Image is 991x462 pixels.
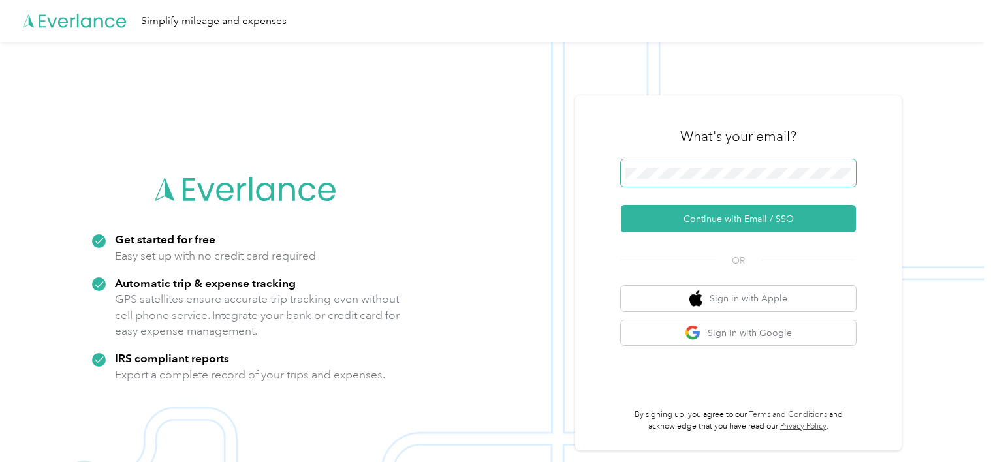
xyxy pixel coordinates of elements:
[716,254,761,268] span: OR
[115,351,229,365] strong: IRS compliant reports
[621,409,856,432] p: By signing up, you agree to our and acknowledge that you have read our .
[141,13,287,29] div: Simplify mileage and expenses
[115,232,215,246] strong: Get started for free
[621,205,856,232] button: Continue with Email / SSO
[749,410,827,420] a: Terms and Conditions
[621,320,856,346] button: google logoSign in with Google
[780,422,826,431] a: Privacy Policy
[115,248,316,264] p: Easy set up with no credit card required
[621,286,856,311] button: apple logoSign in with Apple
[680,127,796,146] h3: What's your email?
[115,276,296,290] strong: Automatic trip & expense tracking
[115,291,400,339] p: GPS satellites ensure accurate trip tracking even without cell phone service. Integrate your bank...
[685,325,701,341] img: google logo
[115,367,385,383] p: Export a complete record of your trips and expenses.
[689,290,702,307] img: apple logo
